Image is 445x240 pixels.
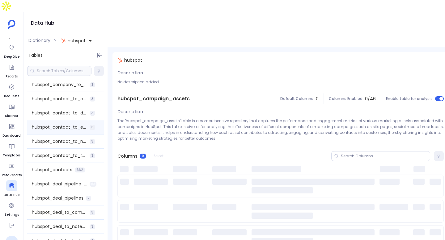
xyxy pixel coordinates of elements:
span: hubspot_contact_to_engagement_association [32,124,87,130]
span: 3 [90,224,95,229]
span: hubspot_campaign_assets [117,95,190,102]
span: Data Hub [4,192,19,197]
span: 0 [316,96,319,102]
span: 0 [140,154,146,159]
button: hubspot [60,36,94,46]
a: Deep Dive [4,42,19,59]
span: hubspot_company_to_task_association [32,81,87,88]
span: hubspot_deal_to_note_association [32,223,87,230]
span: 3 [90,210,95,215]
span: 3 [90,111,95,116]
p: No description added. [117,79,444,85]
a: Templates [3,141,20,158]
span: hubspot_contact_to_deal_association [32,110,87,116]
span: hubspot_contact_to_company_association [32,96,87,102]
a: Data Hub [4,180,19,197]
img: petavue logo [8,20,15,29]
a: Reports [6,62,18,79]
span: Templates [3,153,20,158]
div: Tables [23,47,108,64]
span: Reports [6,74,18,79]
span: Description [117,70,143,76]
span: 3 [90,97,95,101]
span: hubspot_deal_pipeline_stages [32,181,87,187]
span: Discover [5,114,18,118]
button: Hide Tables [95,51,104,60]
span: PetaReports [2,173,22,178]
span: Default Columns [280,96,313,101]
span: hubspot_contact_to_task_association [32,152,87,159]
input: Search Columns [341,154,430,159]
span: Dashboard [2,133,21,138]
a: Requests [4,81,19,99]
span: Columns [117,153,138,159]
img: hubspot.svg [117,58,122,63]
span: 0 / 46 [365,96,376,102]
span: 3 [90,82,95,87]
span: 3 [90,153,95,158]
span: Requests [4,94,19,99]
span: Deep Dive [4,54,19,59]
span: Settings [5,212,19,217]
h1: Data Hub [31,19,54,27]
span: hubspot_deal_to_company_association [32,209,87,216]
span: hubspot_contacts [32,167,72,173]
span: 662 [75,168,85,172]
span: 3 [90,139,95,144]
span: 7 [86,196,91,201]
span: Enable table for analysis [386,96,433,101]
span: Description [117,109,143,115]
span: 10 [90,182,96,187]
span: hubspot [68,38,86,44]
span: hubspot [124,57,142,64]
span: Columns Enabled [329,96,362,101]
a: Dashboard [2,121,21,138]
a: Settings [5,200,19,217]
span: 3 [90,125,95,130]
p: The 'hubspot_campaign_assets' table is a comprehensive repository that captures the performance a... [117,118,444,141]
a: Discover [5,101,18,118]
span: hubspot_contact_to_note_association [32,138,87,145]
span: Dictionary [28,37,50,44]
img: hubspot.svg [61,38,66,43]
a: PetaReports [2,160,22,178]
span: hubspot_deal_pipelines [32,195,83,201]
